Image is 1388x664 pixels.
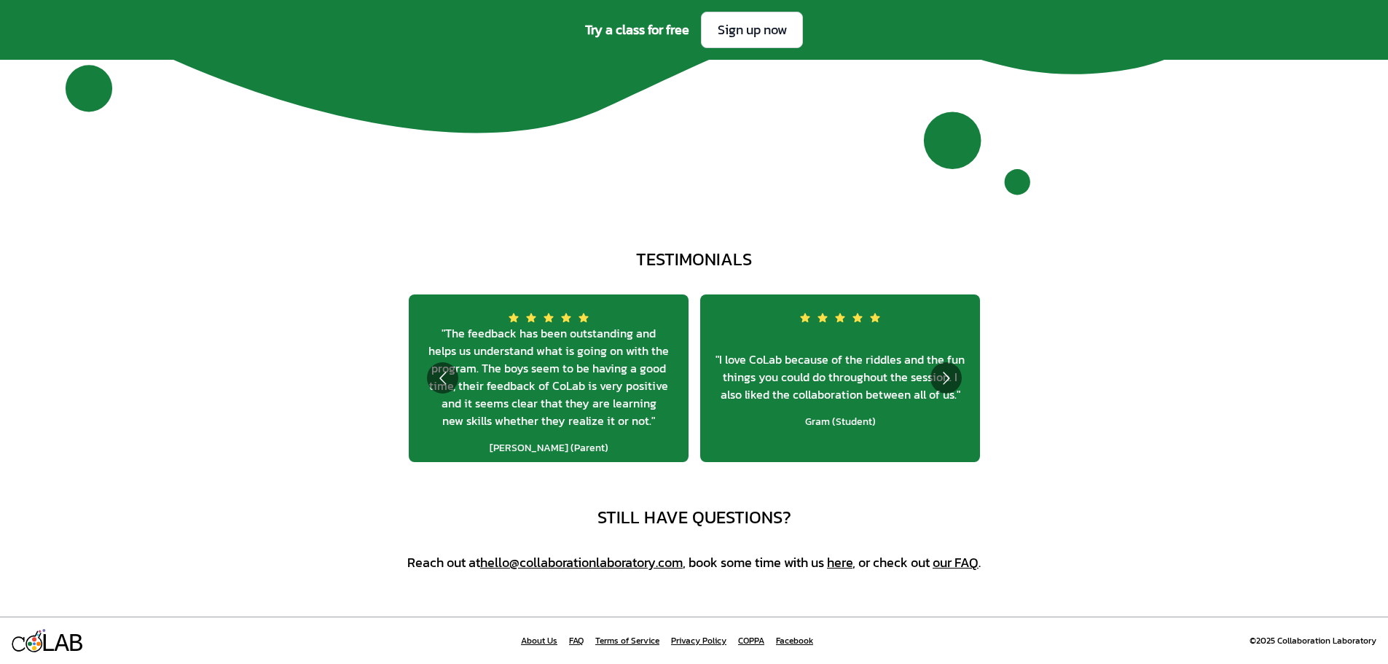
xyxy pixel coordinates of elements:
a: COPPA [738,635,764,647]
a: hello@​collaboration​laboratory​.com [480,552,683,572]
span: [PERSON_NAME] (Parent) [489,441,608,456]
span: Gram (Student) [804,415,875,429]
a: Sign up now [701,12,803,48]
a: LAB [12,629,85,653]
div: Still have questions? [597,506,791,529]
div: A [55,629,70,660]
div: testimonials [636,248,752,271]
span: " I love CoLab because of the riddles and the fun things you could do throughout the session. I a... [712,351,968,403]
a: Terms of Service [595,635,659,647]
a: here [827,552,852,572]
span: Try a class for free [585,20,689,40]
a: our FAQ [933,552,979,572]
a: Privacy Policy [671,635,726,647]
a: About Us [521,635,557,647]
button: Go to next slide [930,362,962,394]
a: Facebook [776,635,813,647]
div: L [41,629,56,660]
div: B [69,629,85,660]
div: Reach out at , book some time with us , or check out . [407,552,981,573]
div: ©2025 Collaboration Laboratory [1250,635,1376,647]
button: Go to previous slide [427,362,458,394]
a: FAQ [569,635,584,647]
span: " The feedback has been outstanding and helps us understand what is going on with the program. Th... [420,324,677,429]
